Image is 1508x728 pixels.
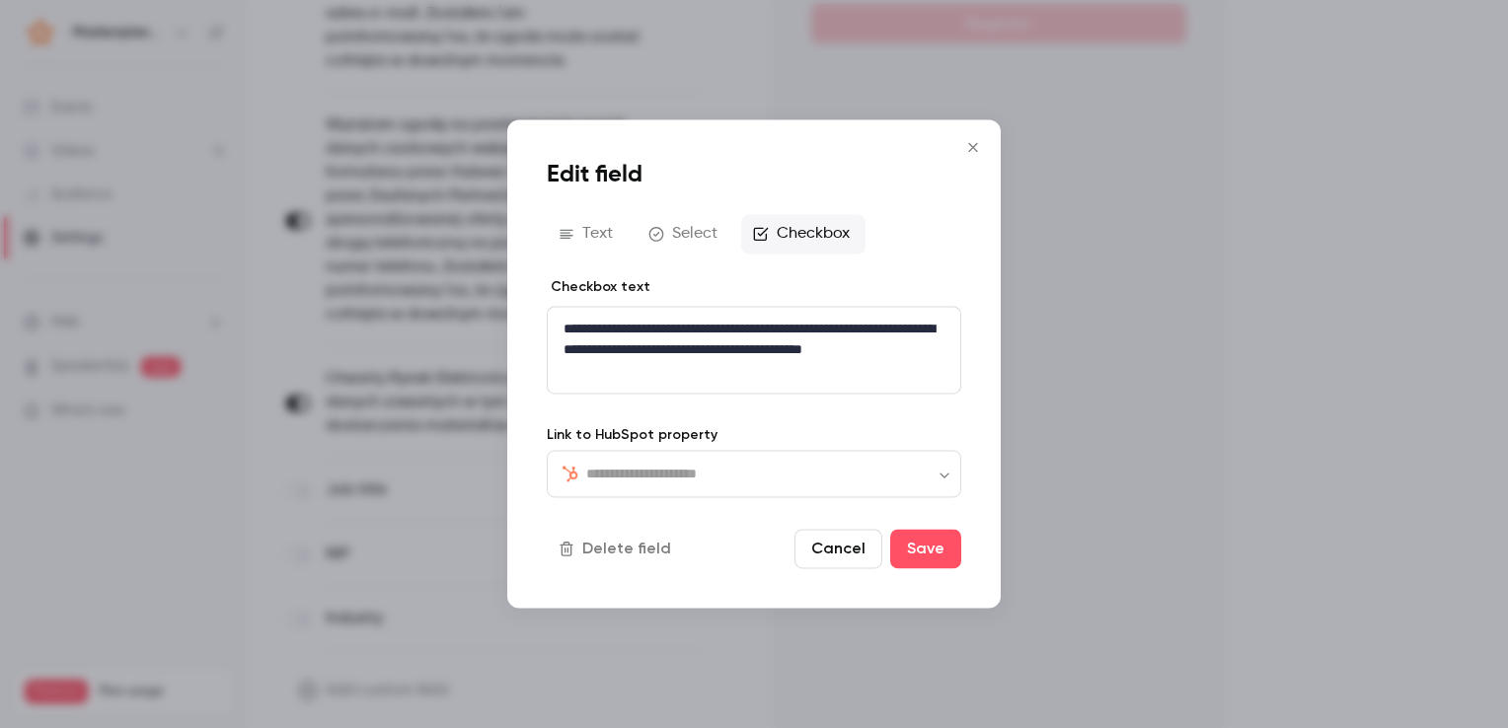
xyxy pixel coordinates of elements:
button: Open [935,465,954,484]
button: Delete field [547,530,687,569]
button: Cancel [794,530,882,569]
label: Checkbox text [547,277,650,297]
h1: Edit field [547,159,961,190]
button: Select [637,214,733,254]
label: Link to HubSpot property [547,425,961,445]
button: Text [547,214,629,254]
button: Save [890,530,961,569]
div: editor [548,307,960,393]
button: Checkbox [741,214,866,254]
button: Close [953,127,993,167]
